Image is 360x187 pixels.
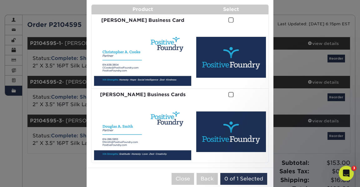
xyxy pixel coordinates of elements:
[223,6,239,12] strong: Select
[172,173,194,185] button: Close
[132,6,153,12] strong: Product
[100,91,186,97] strong: [PERSON_NAME] Business Cards
[101,17,184,23] strong: [PERSON_NAME] Business Card
[196,37,266,77] img: primo-1415-59d565d744be1
[352,166,357,171] span: 3
[196,111,266,152] img: primo-6612-59d56612dc8fe
[94,103,191,160] img: primo-4840-59d56612dae9d
[197,173,218,185] button: Back
[220,173,267,185] button: 0 of 1 Selected
[94,29,191,86] img: primo-9555-59d565d7433c2
[339,166,354,181] iframe: Intercom live chat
